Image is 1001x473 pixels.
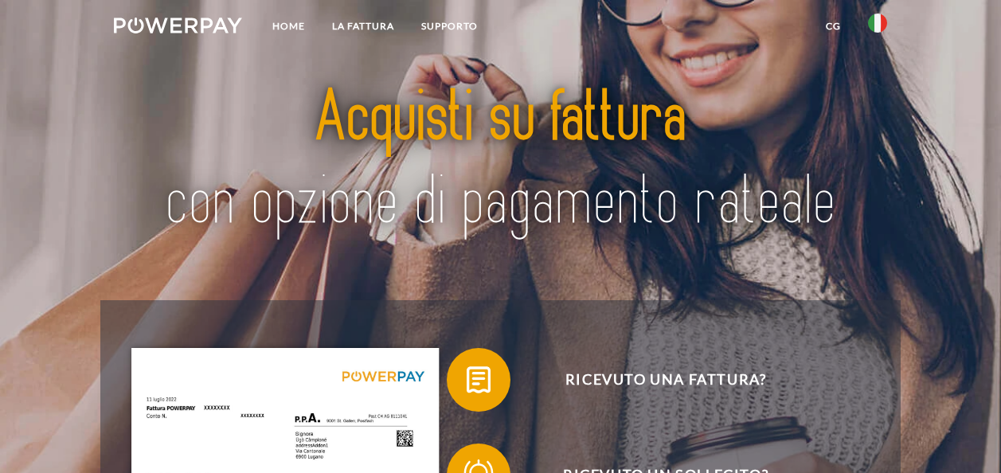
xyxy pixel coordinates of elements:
span: Ricevuto una fattura? [471,348,861,412]
button: Ricevuto una fattura? [447,348,861,412]
img: title-powerpay_it.svg [151,47,849,275]
img: it [868,14,887,33]
a: LA FATTURA [319,12,408,41]
a: Supporto [408,12,491,41]
a: Home [259,12,319,41]
img: logo-powerpay-white.svg [114,18,242,33]
img: qb_bill.svg [459,360,499,400]
a: CG [812,12,854,41]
